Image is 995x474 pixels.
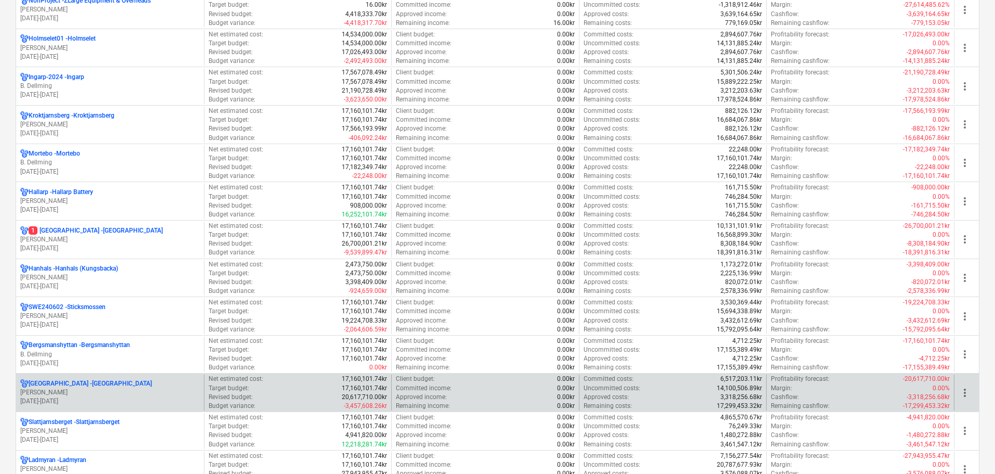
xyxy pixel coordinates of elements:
[396,163,447,172] p: Approved income :
[903,134,950,143] p: -16,684,067.86kr
[717,116,762,124] p: 16,684,067.86kr
[20,465,200,473] p: [PERSON_NAME]
[720,48,762,57] p: 2,894,607.76kr
[771,222,830,230] p: Profitability forecast :
[557,48,575,57] p: 0.00kr
[20,53,200,61] p: [DATE] - [DATE]
[584,248,632,257] p: Remaining costs :
[557,239,575,248] p: 0.00kr
[725,107,762,116] p: 882,126.12kr
[903,30,950,39] p: -17,026,493.00kr
[396,78,451,86] p: Committed income :
[911,124,950,133] p: -882,126.12kr
[29,264,118,273] p: Hanhals - Hanhals (Kungsbacka)
[342,145,387,154] p: 17,160,101.74kr
[209,222,263,230] p: Net estimated cost :
[771,210,830,219] p: Remaining cashflow :
[584,210,632,219] p: Remaining costs :
[209,95,255,104] p: Budget variance :
[933,116,950,124] p: 0.00%
[911,19,950,28] p: -779,153.05kr
[720,10,762,19] p: 3,639,164.65kr
[344,19,387,28] p: -4,418,317.70kr
[20,73,200,99] div: Ingarp-2024 -IngarpB. Dellming[DATE]-[DATE]
[771,163,799,172] p: Cashflow :
[209,78,249,86] p: Target budget :
[771,154,792,163] p: Margin :
[557,145,575,154] p: 0.00kr
[209,201,253,210] p: Revised budget :
[20,435,200,444] p: [DATE] - [DATE]
[29,34,96,43] p: Holmselet01 - Holmselet
[209,39,249,48] p: Target budget :
[29,456,86,465] p: Ladmyran - Ladmyran
[717,95,762,104] p: 17,978,524.86kr
[584,230,640,239] p: Uncommitted costs :
[557,39,575,48] p: 0.00kr
[29,111,114,120] p: Kroktjarnsberg - Kroktjarnsberg
[771,95,830,104] p: Remaining cashflow :
[20,350,200,359] p: B. Dellming
[20,303,200,329] div: SWE240602 -Sticksmossen[PERSON_NAME][DATE]-[DATE]
[959,348,971,361] span: more_vert
[584,154,640,163] p: Uncommitted costs :
[342,163,387,172] p: 17,182,349.74kr
[209,230,249,239] p: Target budget :
[209,19,255,28] p: Budget variance :
[29,188,93,197] p: Hallarp - Hallarp Battery
[396,210,450,219] p: Remaining income :
[557,124,575,133] p: 0.00kr
[959,310,971,323] span: more_vert
[719,1,762,9] p: -1,318,912.46kr
[209,145,263,154] p: Net estimated cost :
[557,95,575,104] p: 0.00kr
[584,183,634,192] p: Committed costs :
[20,82,200,91] p: B. Dellming
[584,1,640,9] p: Uncommitted costs :
[584,116,640,124] p: Uncommitted costs :
[396,107,435,116] p: Client budget :
[20,312,200,321] p: [PERSON_NAME]
[959,80,971,93] span: more_vert
[20,149,29,158] div: Project has multi currencies enabled
[933,154,950,163] p: 0.00%
[959,272,971,284] span: more_vert
[720,86,762,95] p: 3,212,203.63kr
[725,201,762,210] p: 161,715.50kr
[771,201,799,210] p: Cashflow :
[342,230,387,239] p: 17,160,101.74kr
[20,158,200,167] p: B. Dellming
[584,57,632,66] p: Remaining costs :
[209,183,263,192] p: Net estimated cost :
[366,1,387,9] p: 16.00kr
[771,19,830,28] p: Remaining cashflow :
[20,341,200,367] div: Bergsmanshyttan -BergsmanshyttanB. Dellming[DATE]-[DATE]
[345,260,387,269] p: 2,473,750.00kr
[557,86,575,95] p: 0.00kr
[396,222,435,230] p: Client budget :
[717,134,762,143] p: 16,684,067.86kr
[345,10,387,19] p: 4,418,333.70kr
[20,359,200,368] p: [DATE] - [DATE]
[20,129,200,138] p: [DATE] - [DATE]
[209,1,249,9] p: Target budget :
[396,193,451,201] p: Committed income :
[720,68,762,77] p: 5,301,506.24kr
[209,210,255,219] p: Budget variance :
[959,4,971,16] span: more_vert
[717,39,762,48] p: 14,131,885.24kr
[209,172,255,181] p: Budget variance :
[396,86,447,95] p: Approved income :
[584,30,634,39] p: Committed costs :
[20,418,200,444] div: Slattjarnsberget -Slattjarnsberget[PERSON_NAME][DATE]-[DATE]
[342,210,387,219] p: 16,252,101.74kr
[584,145,634,154] p: Committed costs :
[396,154,451,163] p: Committed income :
[342,116,387,124] p: 17,160,101.74kr
[396,248,450,257] p: Remaining income :
[959,118,971,131] span: more_vert
[20,5,200,14] p: [PERSON_NAME]
[557,134,575,143] p: 0.00kr
[20,397,200,406] p: [DATE] - [DATE]
[959,42,971,54] span: more_vert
